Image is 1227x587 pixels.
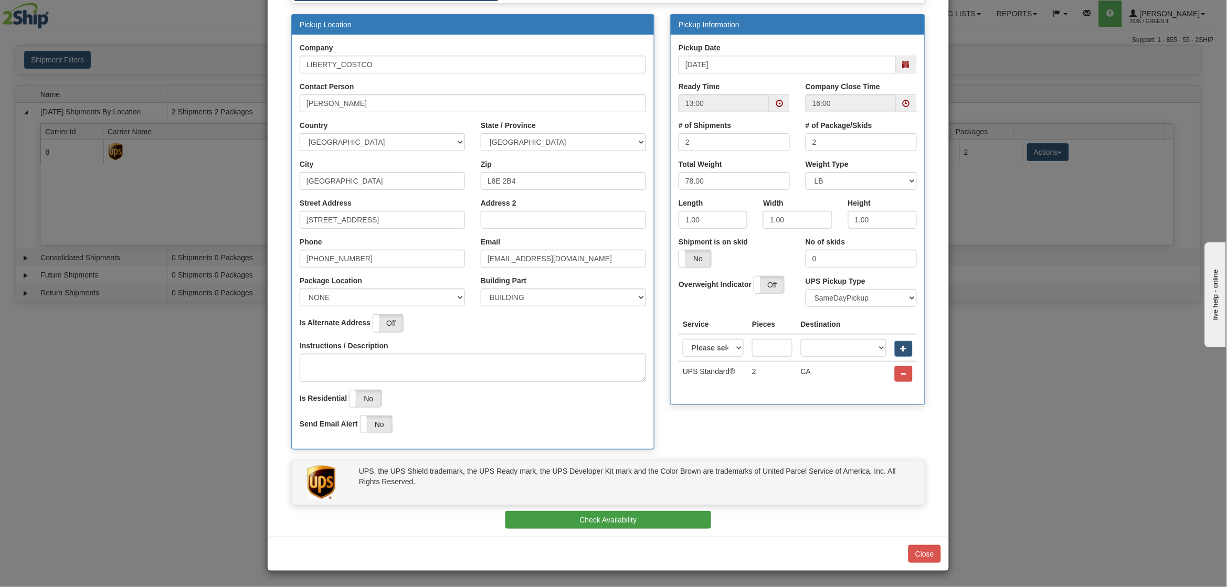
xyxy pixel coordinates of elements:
[481,237,500,247] label: Email
[679,315,748,334] th: Service
[679,42,721,53] label: Pickup Date
[300,81,354,92] label: Contact Person
[300,120,328,131] label: Country
[300,20,352,29] a: Pickup Location
[300,340,388,351] label: Instructions / Description
[300,198,352,208] label: Street Address
[481,159,492,169] label: Zip
[806,81,880,92] label: Company Close Time
[797,315,891,334] th: Destination
[351,466,917,487] div: UPS, the UPS Shield trademark, the UPS Ready mark, the UPS Developer Kit mark and the Color Brown...
[300,237,322,247] label: Phone
[754,276,784,293] label: Off
[300,419,358,429] label: Send Email Alert
[848,198,871,208] label: Height
[679,81,720,92] label: Ready Time
[748,315,797,334] th: Pieces
[300,42,333,53] label: Company
[361,416,392,433] label: No
[679,237,748,247] label: Shipment is on skid
[806,120,872,131] label: # of Package/Skids
[679,279,752,290] label: Overweight Indicator
[481,120,536,131] label: State / Province
[806,276,865,286] label: UPS Pickup Type
[806,159,849,169] label: Weight Type
[350,390,381,407] label: No
[1203,240,1226,347] iframe: chat widget
[481,275,526,286] label: Building Part
[908,545,941,563] button: Close
[300,159,313,169] label: City
[373,315,403,332] label: Off
[300,275,362,286] label: Package Location
[679,120,731,131] label: # of Shipments
[300,393,347,403] label: Is Residential
[797,361,891,386] td: CA
[748,361,797,386] td: 2
[679,361,748,386] td: UPS Standard®
[679,159,722,169] label: Total Weight
[679,250,711,267] label: No
[481,198,516,208] label: Address 2
[679,198,703,208] label: Length
[505,511,712,529] button: Check Availability
[679,20,739,29] a: Pickup Information
[8,9,97,17] div: live help - online
[763,198,784,208] label: Width
[300,317,371,328] label: Is Alternate Address
[806,237,845,247] label: No of skids
[308,466,335,499] img: UPS Logo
